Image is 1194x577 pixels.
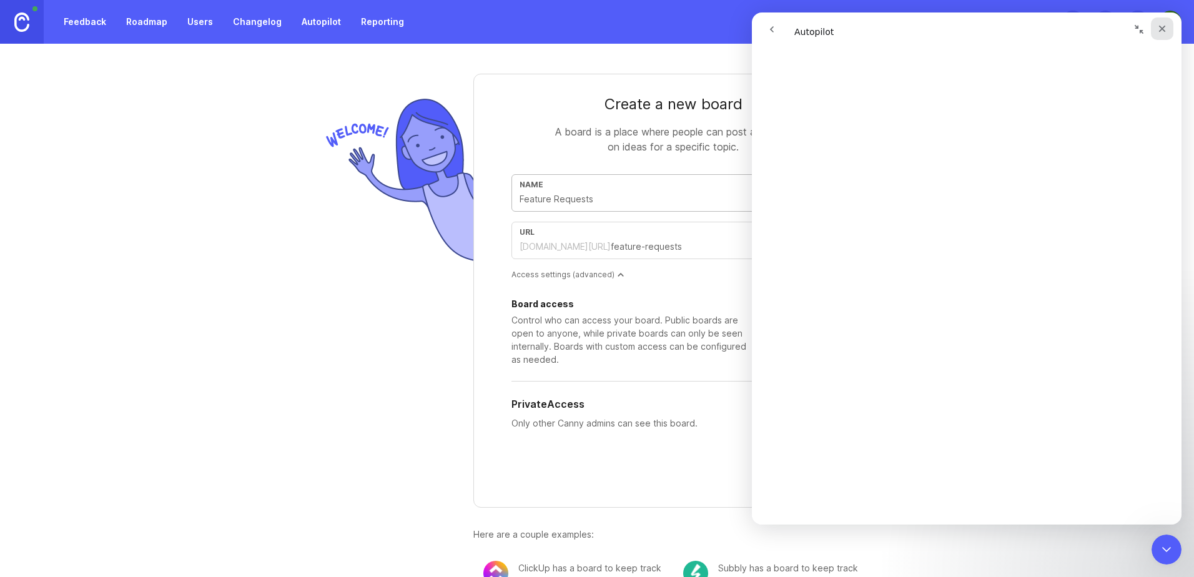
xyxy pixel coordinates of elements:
[511,313,755,366] div: Control who can access your board. Public boards are open to anyone, while private boards can onl...
[520,192,827,206] input: Feature Requests
[1152,535,1182,565] iframe: Intercom live chat
[14,12,29,32] img: Canny Home
[56,11,114,33] a: Feedback
[180,11,220,33] a: Users
[511,269,835,280] div: Access settings (advanced)
[473,528,873,541] div: Here are a couple examples:
[225,11,289,33] a: Changelog
[511,94,835,114] div: Create a new board
[1159,11,1182,33] img: Filipe Stanguini
[520,227,827,237] div: url
[548,124,798,154] div: A board is a place where people can post and vote on ideas for a specific topic.
[611,240,827,254] input: feature-requests
[520,240,611,253] div: [DOMAIN_NAME][URL]
[321,94,473,267] img: welcome-img-178bf9fb836d0a1529256ffe415d7085.png
[511,397,585,412] h5: Private Access
[511,300,755,308] div: Board access
[353,11,412,33] a: Reporting
[119,11,175,33] a: Roadmap
[520,180,827,189] div: Name
[752,12,1182,525] iframe: Intercom live chat
[511,417,835,430] p: Only other Canny admins can see this board.
[294,11,348,33] a: Autopilot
